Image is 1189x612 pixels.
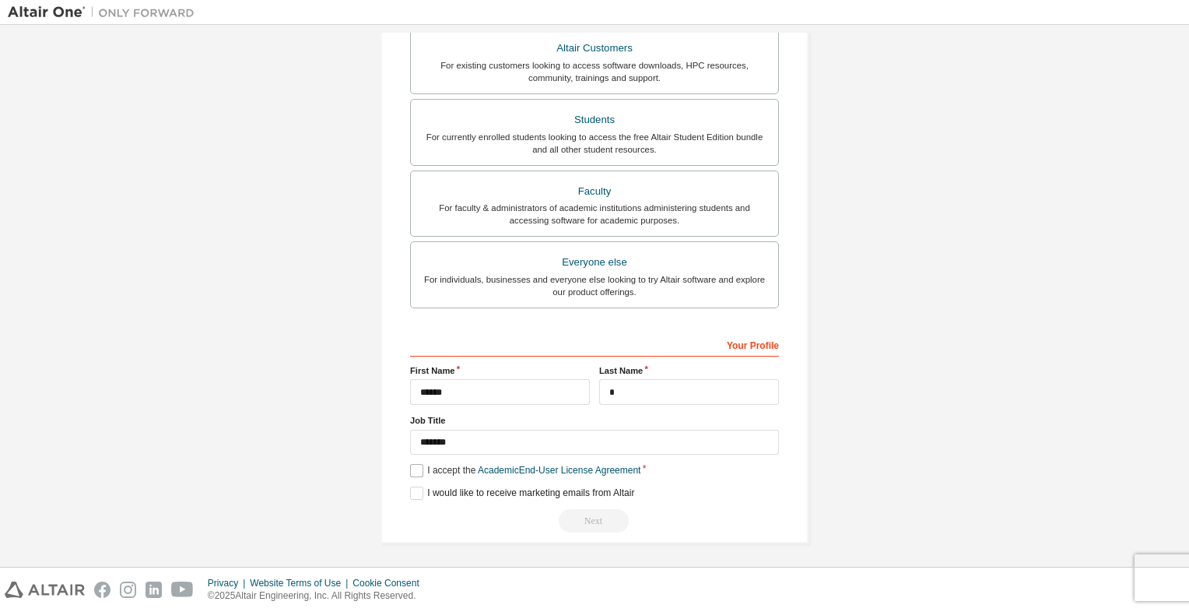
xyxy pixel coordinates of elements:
[250,577,352,589] div: Website Terms of Use
[120,582,136,598] img: instagram.svg
[410,332,779,357] div: Your Profile
[420,202,769,227] div: For faculty & administrators of academic institutions administering students and accessing softwa...
[420,59,769,84] div: For existing customers looking to access software downloads, HPC resources, community, trainings ...
[208,589,429,603] p: © 2025 Altair Engineering, Inc. All Rights Reserved.
[410,487,634,500] label: I would like to receive marketing emails from Altair
[410,509,779,533] div: Read and acccept EULA to continue
[410,414,779,427] label: Job Title
[420,37,769,59] div: Altair Customers
[5,582,85,598] img: altair_logo.svg
[478,465,640,476] a: Academic End-User License Agreement
[171,582,194,598] img: youtube.svg
[410,464,640,477] label: I accept the
[420,109,769,131] div: Students
[352,577,428,589] div: Cookie Consent
[420,131,769,156] div: For currently enrolled students looking to access the free Altair Student Edition bundle and all ...
[420,273,769,298] div: For individuals, businesses and everyone else looking to try Altair software and explore our prod...
[420,251,769,273] div: Everyone else
[208,577,250,589] div: Privacy
[420,181,769,202] div: Faculty
[8,5,202,20] img: Altair One
[146,582,162,598] img: linkedin.svg
[410,364,590,377] label: First Name
[599,364,779,377] label: Last Name
[94,582,110,598] img: facebook.svg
